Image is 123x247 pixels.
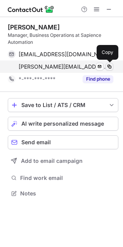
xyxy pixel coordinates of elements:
[8,173,118,183] button: Find work email
[8,154,118,168] button: Add to email campaign
[8,98,118,112] button: save-profile-one-click
[21,158,83,164] span: Add to email campaign
[8,135,118,149] button: Send email
[8,188,118,199] button: Notes
[19,51,107,58] span: [EMAIL_ADDRESS][DOMAIN_NAME]
[20,190,115,197] span: Notes
[21,102,105,108] div: Save to List / ATS / CRM
[8,5,54,14] img: ContactOut v5.3.10
[20,174,115,181] span: Find work email
[21,121,104,127] span: AI write personalized message
[19,63,107,70] span: [PERSON_NAME][EMAIL_ADDRESS][DOMAIN_NAME]
[21,139,51,145] span: Send email
[8,32,118,46] div: Manager, Business Operations at Sapience Automation
[8,117,118,131] button: AI write personalized message
[8,23,60,31] div: [PERSON_NAME]
[83,75,113,83] button: Reveal Button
